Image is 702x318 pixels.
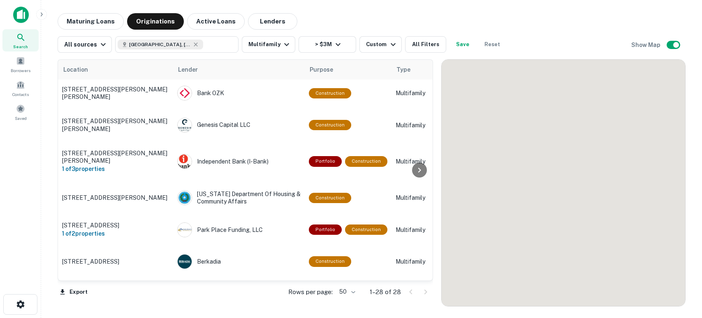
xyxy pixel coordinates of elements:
[62,222,169,229] p: [STREET_ADDRESS]
[396,257,437,266] p: Multifamily
[396,65,421,75] span: Type
[177,86,301,101] div: Bank OZK
[366,40,398,49] div: Custom
[187,13,245,30] button: Active Loans
[178,65,198,75] span: Lender
[62,229,169,238] h6: 1 of 2 properties
[178,154,192,168] img: picture
[396,157,437,166] p: Multifamily
[299,36,356,53] button: > $3M
[2,77,39,99] a: Contacts
[177,118,301,133] div: Genesis Capital LLC
[345,156,387,166] div: This loan purpose was for construction
[177,154,301,169] div: Independent Bank (i-bank)
[127,13,184,30] button: Originations
[2,29,39,51] a: Search
[370,287,401,297] p: 1–28 of 28
[178,191,192,205] img: picture
[336,286,357,298] div: 50
[12,91,29,98] span: Contacts
[309,193,351,203] div: This loan purpose was for construction
[392,60,441,79] th: Type
[62,150,169,164] p: [STREET_ADDRESS][PERSON_NAME][PERSON_NAME]
[62,86,169,101] p: [STREET_ADDRESS][PERSON_NAME][PERSON_NAME]
[449,36,476,53] button: Save your search to get updates of matches that match your search criteria.
[309,120,351,130] div: This loan purpose was for construction
[288,287,333,297] p: Rows per page:
[631,40,662,49] h6: Show Map
[359,36,401,53] button: Custom
[173,60,305,79] th: Lender
[248,13,297,30] button: Lenders
[11,67,30,74] span: Borrowers
[13,43,28,50] span: Search
[62,194,169,201] p: [STREET_ADDRESS][PERSON_NAME]
[129,41,191,48] span: [GEOGRAPHIC_DATA], [GEOGRAPHIC_DATA], [GEOGRAPHIC_DATA]
[177,190,301,205] div: [US_STATE] Department Of Housing & Community Affairs
[178,118,192,132] img: picture
[396,225,437,234] p: Multifamily
[64,40,108,49] div: All sources
[310,65,344,75] span: Purpose
[178,86,192,100] img: picture
[13,7,29,23] img: capitalize-icon.png
[2,101,39,123] a: Saved
[58,60,173,79] th: Location
[178,223,192,237] img: picture
[62,164,169,173] h6: 1 of 3 properties
[661,226,702,265] iframe: Chat Widget
[345,224,387,235] div: This loan purpose was for construction
[309,256,351,267] div: This loan purpose was for construction
[177,222,301,237] div: Park Place Funding, LLC
[305,60,392,79] th: Purpose
[63,65,99,75] span: Location
[396,193,437,202] p: Multifamily
[405,36,446,53] button: All Filters
[178,255,192,269] img: picture
[309,156,342,166] div: This is a portfolio loan with 3 properties
[15,115,27,122] span: Saved
[242,36,295,53] button: Multifamily
[479,36,505,53] button: Reset
[58,13,124,30] button: Maturing Loans
[62,258,169,265] p: [STREET_ADDRESS]
[58,286,90,298] button: Export
[396,89,437,98] p: Multifamily
[396,121,437,130] p: Multifamily
[309,224,342,235] div: This is a portfolio loan with 2 properties
[62,117,169,132] p: [STREET_ADDRESS][PERSON_NAME][PERSON_NAME]
[2,53,39,75] a: Borrowers
[309,88,351,98] div: This loan purpose was for construction
[58,36,112,53] button: All sources
[177,254,301,269] div: Berkadia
